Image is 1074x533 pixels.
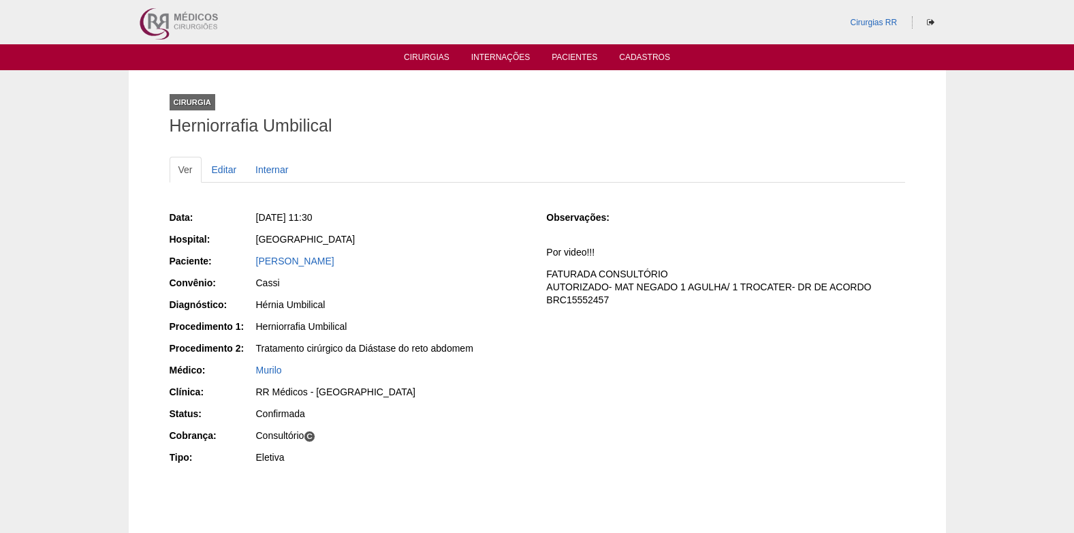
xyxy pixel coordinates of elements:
[256,232,528,246] div: [GEOGRAPHIC_DATA]
[256,212,313,223] span: [DATE] 11:30
[471,52,531,66] a: Internações
[170,276,255,290] div: Convênio:
[170,117,905,134] h1: Herniorrafia Umbilical
[256,385,528,399] div: RR Médicos - [GEOGRAPHIC_DATA]
[927,18,934,27] i: Sair
[256,256,334,266] a: [PERSON_NAME]
[256,407,528,421] div: Confirmada
[170,385,255,399] div: Clínica:
[256,276,528,290] div: Cassi
[256,429,528,442] div: Consultório
[256,341,528,355] div: Tratamento cirúrgico da Diástase do reto abdomem
[170,211,255,224] div: Data:
[170,451,255,464] div: Tipo:
[170,341,255,355] div: Procedimento 2:
[304,431,315,442] span: C
[170,363,255,377] div: Médico:
[552,52,597,66] a: Pacientes
[170,298,255,311] div: Diagnóstico:
[256,320,528,333] div: Herniorrafia Umbilical
[170,320,255,333] div: Procedimento 1:
[170,407,255,421] div: Status:
[256,451,528,464] div: Eletiva
[170,254,255,268] div: Paciente:
[546,268,904,307] p: FATURADA CONSULTÓRIO AUTORIZADO- MAT NEGADO 1 AGULHA/ 1 TROCATER- DR DE ACORDO BRC15552457
[170,94,215,110] div: Cirurgia
[546,211,631,224] div: Observações:
[850,18,897,27] a: Cirurgias RR
[256,365,282,376] a: Murilo
[170,157,202,183] a: Ver
[619,52,670,66] a: Cadastros
[256,298,528,311] div: Hérnia Umbilical
[170,429,255,442] div: Cobrança:
[247,157,297,183] a: Internar
[546,246,904,259] p: Por video!!!
[404,52,449,66] a: Cirurgias
[203,157,246,183] a: Editar
[170,232,255,246] div: Hospital:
